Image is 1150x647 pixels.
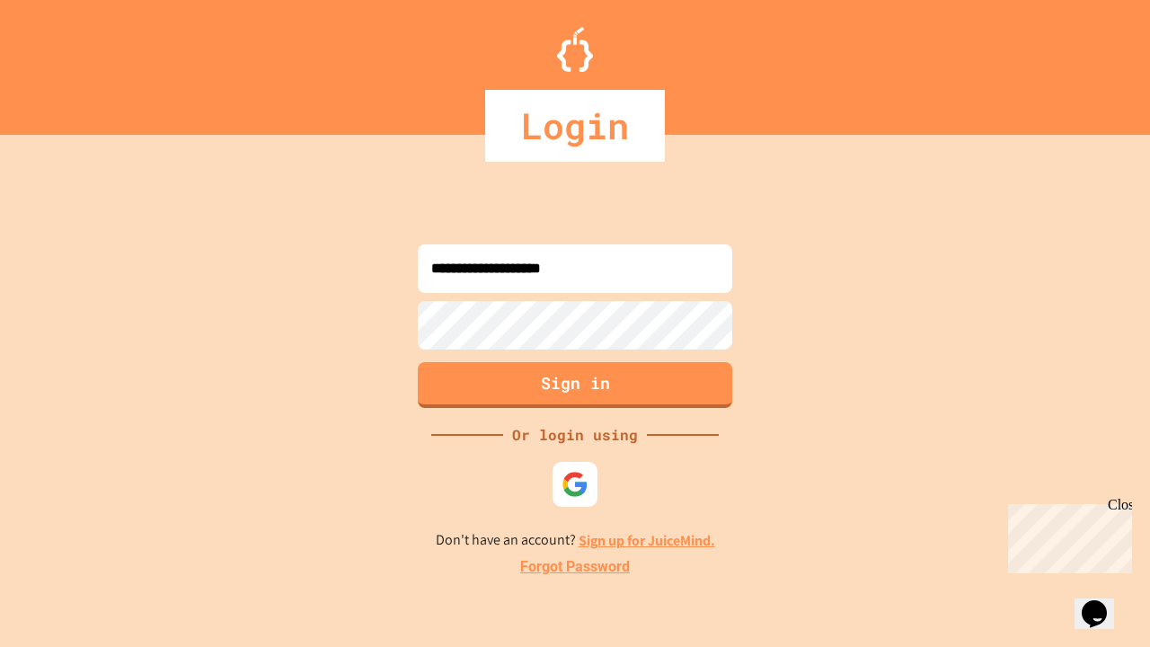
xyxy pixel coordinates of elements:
div: Login [485,90,665,162]
a: Sign up for JuiceMind. [579,531,715,550]
button: Sign in [418,362,732,408]
div: Chat with us now!Close [7,7,124,114]
img: google-icon.svg [562,471,588,498]
iframe: chat widget [1075,575,1132,629]
a: Forgot Password [520,556,630,578]
img: Logo.svg [557,27,593,72]
div: Or login using [503,424,647,446]
p: Don't have an account? [436,529,715,552]
iframe: chat widget [1001,497,1132,573]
